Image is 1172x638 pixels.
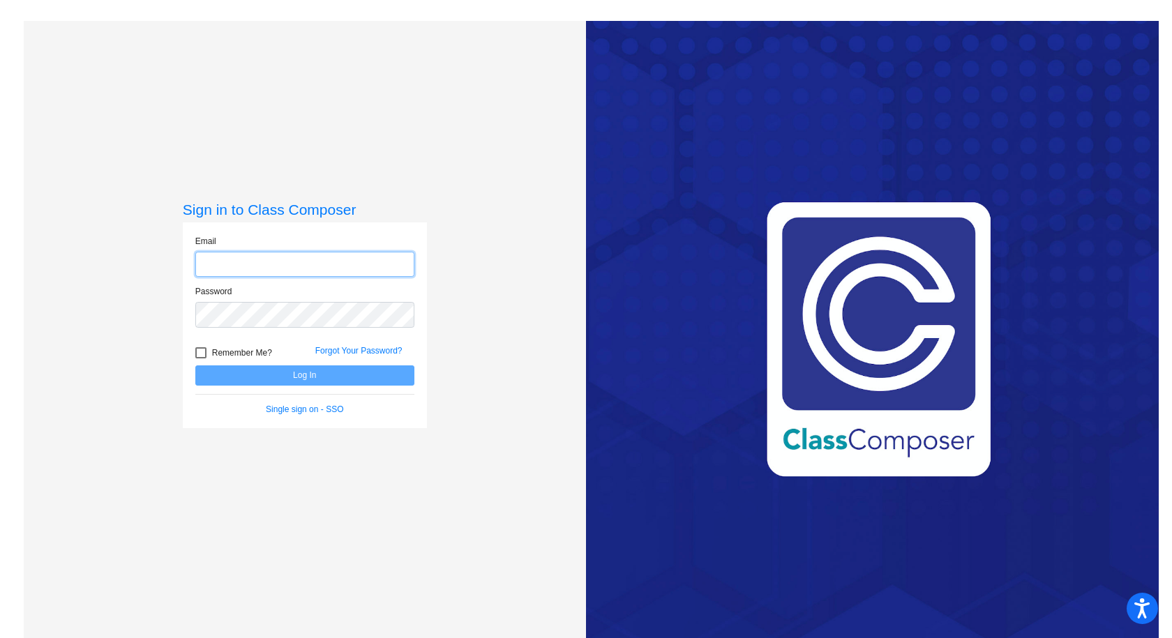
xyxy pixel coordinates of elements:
button: Log In [195,365,414,386]
a: Forgot Your Password? [315,346,403,356]
label: Password [195,285,232,298]
a: Single sign on - SSO [266,404,343,414]
label: Email [195,235,216,248]
span: Remember Me? [212,344,272,361]
h3: Sign in to Class Composer [183,201,427,218]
